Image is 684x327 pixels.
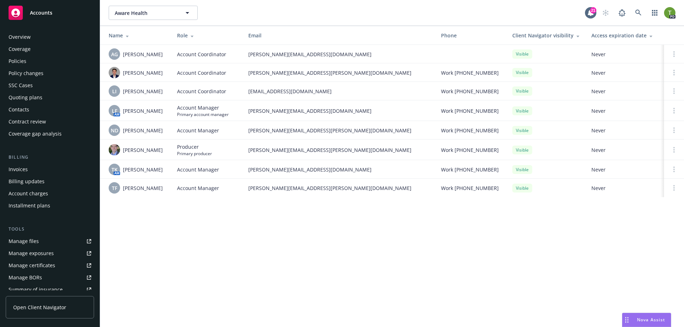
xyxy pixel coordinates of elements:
span: Never [591,146,658,154]
span: Primary producer [177,151,212,157]
div: Drag to move [622,313,631,327]
a: Policy changes [6,68,94,79]
span: Open Client Navigator [13,304,66,311]
a: Overview [6,31,94,43]
span: [PERSON_NAME] [123,88,163,95]
span: [PERSON_NAME][EMAIL_ADDRESS][DOMAIN_NAME] [248,107,430,115]
div: Invoices [9,164,28,175]
div: Visible [512,68,532,77]
span: [PERSON_NAME][EMAIL_ADDRESS][PERSON_NAME][DOMAIN_NAME] [248,184,430,192]
span: [PERSON_NAME][EMAIL_ADDRESS][PERSON_NAME][DOMAIN_NAME] [248,69,430,77]
span: Never [591,69,658,77]
a: Search [631,6,646,20]
a: Policies [6,56,94,67]
span: [EMAIL_ADDRESS][DOMAIN_NAME] [248,88,430,95]
span: Account Manager [177,127,219,134]
a: Start snowing [598,6,613,20]
div: Coverage gap analysis [9,128,62,139]
div: Billing [6,154,94,161]
a: Summary of insurance [6,284,94,295]
a: Quoting plans [6,92,94,103]
span: Work [PHONE_NUMBER] [441,166,499,173]
div: Visible [512,184,532,192]
a: Switch app [648,6,662,20]
img: photo [664,7,675,19]
div: Account charges [9,188,48,199]
span: [PERSON_NAME][EMAIL_ADDRESS][DOMAIN_NAME] [248,166,430,173]
div: Manage files [9,236,39,247]
a: Installment plans [6,200,94,211]
span: Never [591,166,658,173]
div: Manage certificates [9,260,55,271]
a: Account charges [6,188,94,199]
span: Account Coordinator [177,51,226,58]
a: Report a Bug [615,6,629,20]
span: Nova Assist [637,317,665,323]
div: Policies [9,56,26,67]
span: [PERSON_NAME][EMAIL_ADDRESS][DOMAIN_NAME] [248,51,430,58]
div: Access expiration date [591,32,658,39]
div: Manage BORs [9,272,42,283]
a: Contract review [6,116,94,127]
span: [PERSON_NAME] [123,166,163,173]
span: LI [112,88,116,95]
span: Never [591,88,658,95]
div: 21 [590,7,596,14]
a: Manage exposures [6,248,94,259]
span: Work [PHONE_NUMBER] [441,184,499,192]
div: Name [109,32,166,39]
div: Client Navigator visibility [512,32,580,39]
span: Never [591,107,658,115]
span: Work [PHONE_NUMBER] [441,146,499,154]
span: Work [PHONE_NUMBER] [441,107,499,115]
div: Coverage [9,43,31,55]
span: Account Manager [177,184,219,192]
div: Visible [512,86,532,95]
div: Overview [9,31,31,43]
span: Account Manager [177,104,229,111]
div: Email [248,32,430,39]
span: [PERSON_NAME] [123,127,163,134]
div: Role [177,32,237,39]
a: Coverage gap analysis [6,128,94,139]
img: photo [109,67,120,78]
div: Phone [441,32,501,39]
span: Accounts [30,10,52,16]
a: Contacts [6,104,94,115]
a: Manage files [6,236,94,247]
span: [PERSON_NAME] [123,184,163,192]
span: Never [591,51,658,58]
div: Summary of insurance [9,284,63,295]
a: Manage certificates [6,260,94,271]
div: Policy changes [9,68,43,79]
a: Billing updates [6,176,94,187]
span: [PERSON_NAME] [123,107,163,115]
span: TF [112,184,117,192]
span: [PERSON_NAME] [123,51,163,58]
a: SSC Cases [6,80,94,91]
div: SSC Cases [9,80,33,91]
div: Quoting plans [9,92,42,103]
span: Never [591,184,658,192]
span: Producer [177,143,212,151]
span: Never [591,127,658,134]
span: LF [112,107,117,115]
div: Visible [512,106,532,115]
span: [PERSON_NAME][EMAIL_ADDRESS][PERSON_NAME][DOMAIN_NAME] [248,127,430,134]
img: photo [109,144,120,155]
span: Account Manager [177,166,219,173]
span: [PERSON_NAME][EMAIL_ADDRESS][PERSON_NAME][DOMAIN_NAME] [248,146,430,154]
a: Accounts [6,3,94,23]
div: Installment plans [9,200,50,211]
div: Manage exposures [9,248,54,259]
span: Aware Health [115,9,176,17]
div: Visible [512,126,532,135]
div: Contacts [9,104,29,115]
span: AG [111,51,118,58]
span: Primary account manager [177,111,229,117]
span: Account Coordinator [177,69,226,77]
a: Manage BORs [6,272,94,283]
div: Visible [512,146,532,154]
div: Tools [6,226,94,233]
